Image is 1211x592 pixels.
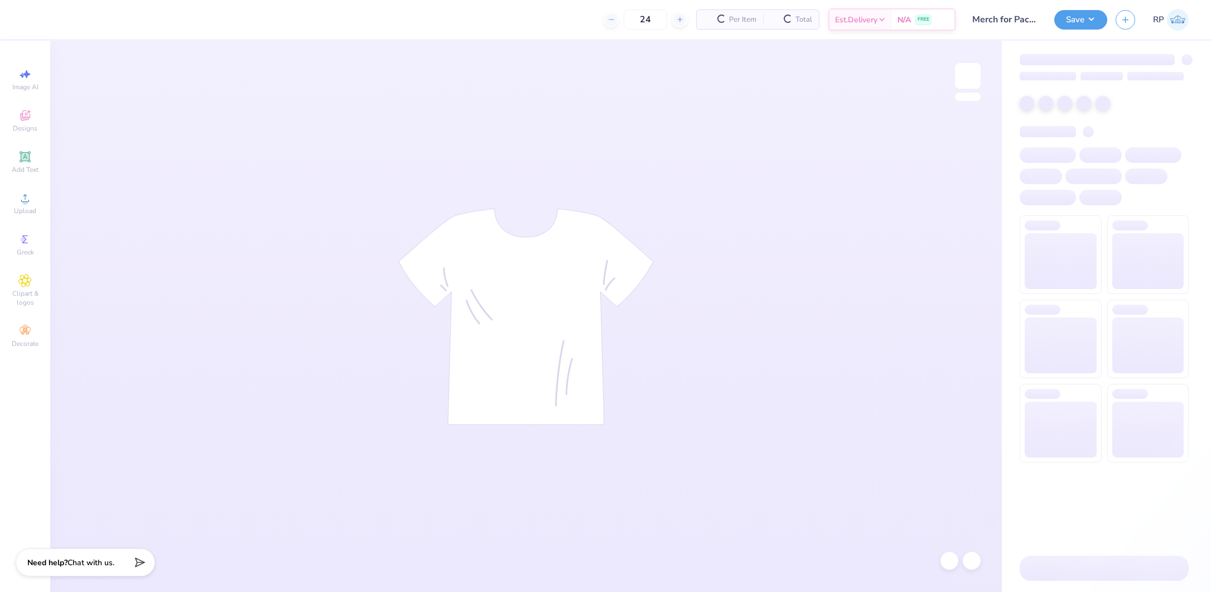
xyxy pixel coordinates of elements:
[12,83,38,92] span: Image AI
[14,206,36,215] span: Upload
[964,8,1046,31] input: Untitled Design
[1153,9,1189,31] a: RP
[1153,13,1164,26] span: RP
[918,16,929,23] span: FREE
[795,14,812,26] span: Total
[6,289,45,307] span: Clipart & logos
[398,208,654,425] img: tee-skeleton.svg
[17,248,34,257] span: Greek
[898,14,911,26] span: N/A
[1054,10,1107,30] button: Save
[729,14,756,26] span: Per Item
[624,9,667,30] input: – –
[12,165,38,174] span: Add Text
[835,14,877,26] span: Est. Delivery
[1167,9,1189,31] img: Rose Pineda
[12,339,38,348] span: Decorate
[67,557,114,568] span: Chat with us.
[13,124,37,133] span: Designs
[27,557,67,568] strong: Need help?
